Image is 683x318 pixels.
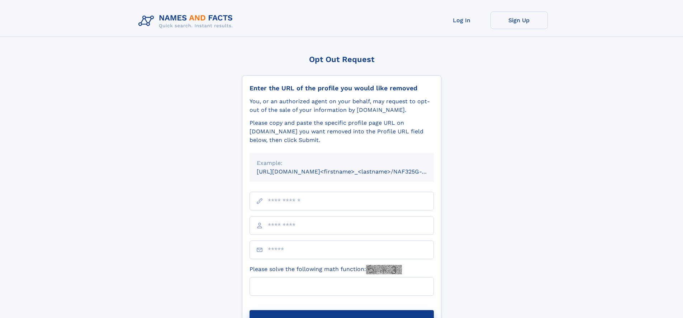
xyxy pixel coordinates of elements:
[433,11,490,29] a: Log In
[136,11,239,31] img: Logo Names and Facts
[250,265,402,274] label: Please solve the following math function:
[242,55,441,64] div: Opt Out Request
[250,119,434,144] div: Please copy and paste the specific profile page URL on [DOMAIN_NAME] you want removed into the Pr...
[257,168,447,175] small: [URL][DOMAIN_NAME]<firstname>_<lastname>/NAF325G-xxxxxxxx
[490,11,548,29] a: Sign Up
[250,97,434,114] div: You, or an authorized agent on your behalf, may request to opt-out of the sale of your informatio...
[257,159,427,167] div: Example:
[250,84,434,92] div: Enter the URL of the profile you would like removed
